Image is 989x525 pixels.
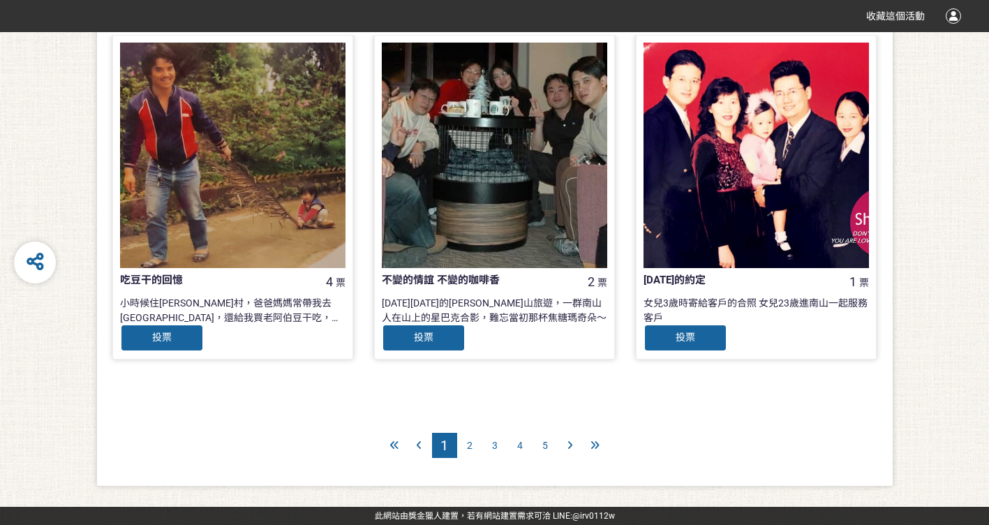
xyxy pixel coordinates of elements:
span: 票 [597,277,607,288]
span: 票 [336,277,345,288]
span: 投票 [152,332,172,343]
a: 吃豆干的回憶4票小時候住[PERSON_NAME]村，爸爸媽媽常帶我去[GEOGRAPHIC_DATA]，還給我買老阿伯豆干吃，我猴急要吃常常拿竹籤刺到自己！一次走訪剛好遇到棕櫚樹落葉， 雖然嚇... [112,35,353,360]
div: 小時候住[PERSON_NAME]村，爸爸媽媽常帶我去[GEOGRAPHIC_DATA]，還給我買老阿伯豆干吃，我猴急要吃常常拿竹籤刺到自己！一次走訪剛好遇到棕櫚樹落葉， 雖然嚇了一跳但淘氣的老... [120,296,345,324]
span: 3 [492,440,498,451]
span: 4 [517,440,523,451]
a: [DATE]的約定1票女兒3歲時寄給客戶的合照 女兒23歲進南山一起服務客戶投票 [636,35,877,360]
span: 2 [467,440,473,451]
span: 1 [849,274,856,289]
span: 可洽 LINE: [375,511,615,521]
span: 2 [588,274,595,289]
a: 不變的情誼 不變的咖啡香2票[DATE][DATE]的[PERSON_NAME]山旅遊，一群南山人在山上的星巴克合影，難忘當初那杯焦糖瑪奇朵～投票 [374,35,615,360]
span: 4 [326,274,333,289]
span: 投票 [676,332,695,343]
span: 收藏這個活動 [866,10,925,22]
span: 票 [859,277,869,288]
a: @irv0112w [572,511,615,521]
span: 1 [440,437,448,454]
a: 此網站由獎金獵人建置，若有網站建置需求 [375,511,534,521]
span: 5 [542,440,548,451]
div: 女兒3歲時寄給客戶的合照 女兒23歲進南山一起服務客戶 [644,296,869,324]
div: 不變的情誼 不變的咖啡香 [382,272,562,288]
span: 投票 [414,332,433,343]
div: [DATE][DATE]的[PERSON_NAME]山旅遊，一群南山人在山上的星巴克合影，難忘當初那杯焦糖瑪奇朵～ [382,296,607,324]
div: [DATE]的約定 [644,272,824,288]
div: 吃豆干的回憶 [120,272,300,288]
